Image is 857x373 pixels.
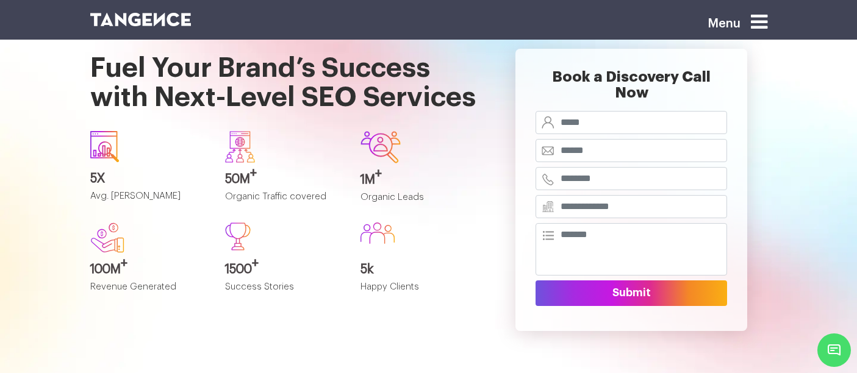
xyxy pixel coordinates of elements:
h3: 1500 [225,263,342,276]
img: Group-642.svg [360,131,401,163]
sup: + [121,257,127,269]
p: Happy Clients [360,282,478,302]
h2: Book a Discovery Call Now [536,69,727,111]
p: Organic Traffic covered [225,192,342,212]
h1: Fuel Your Brand’s Success with Next-Level SEO Services [90,24,478,121]
sup: + [252,257,259,269]
img: Path%20473.svg [225,222,251,250]
img: icon1.svg [90,131,120,162]
img: logo SVG [90,13,192,26]
p: Avg. [PERSON_NAME] [90,191,207,211]
h3: 50M [225,172,342,186]
sup: + [250,167,257,179]
h3: 1M [360,173,478,187]
h3: 100M [90,263,207,276]
img: Group%20586.svg [360,222,395,244]
sup: + [375,168,382,180]
p: Revenue Generated [90,282,207,302]
img: Group-640.svg [225,131,255,163]
img: new.svg [90,222,124,253]
span: Chat Widget [817,333,851,367]
h3: 5X [90,172,207,185]
h3: 5k [360,263,478,276]
p: Success Stories [225,282,342,302]
p: Organic Leads [360,193,478,213]
button: Submit [536,280,727,306]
